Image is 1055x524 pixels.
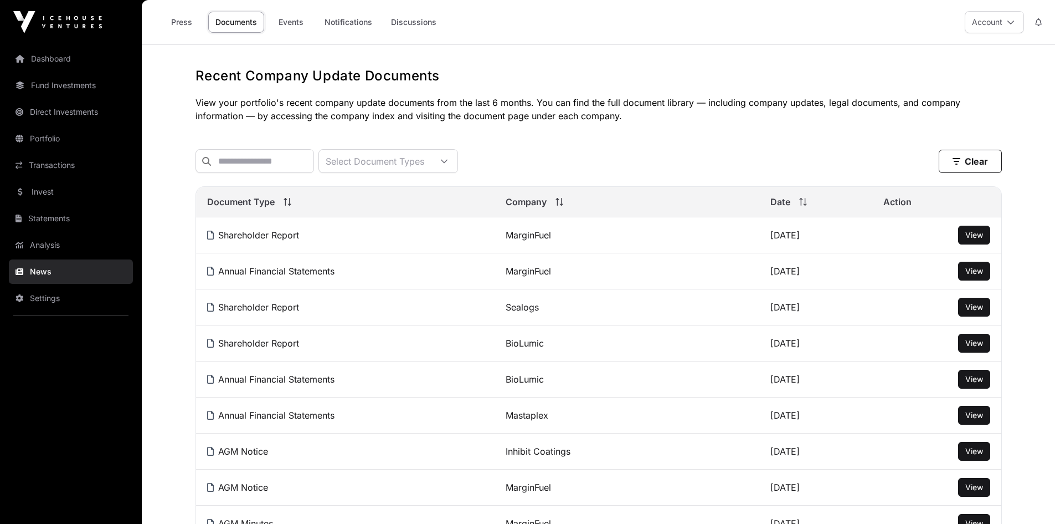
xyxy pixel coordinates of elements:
[207,482,268,493] a: AGM Notice
[506,230,551,241] a: MarginFuel
[759,398,873,434] td: [DATE]
[506,446,570,457] a: Inhibit Coatings
[1000,471,1055,524] iframe: Chat Widget
[13,11,102,33] img: Icehouse Ventures Logo
[195,67,1002,85] h1: Recent Company Update Documents
[207,410,334,421] a: Annual Financial Statements
[965,374,983,385] a: View
[965,482,983,493] a: View
[958,406,990,425] button: View
[506,266,551,277] a: MarginFuel
[965,11,1024,33] button: Account
[958,262,990,281] button: View
[207,446,268,457] a: AGM Notice
[965,266,983,276] span: View
[965,230,983,240] span: View
[506,338,544,349] a: BioLumic
[506,195,547,208] span: Company
[506,410,548,421] a: Mastaplex
[9,47,133,71] a: Dashboard
[958,226,990,245] button: View
[759,253,873,289] td: [DATE]
[965,338,983,349] a: View
[9,260,133,284] a: News
[883,195,912,208] span: Action
[207,338,299,349] a: Shareholder Report
[965,230,983,241] a: View
[207,302,299,313] a: Shareholder Report
[965,446,983,457] a: View
[770,195,790,208] span: Date
[759,470,873,506] td: [DATE]
[759,434,873,470] td: [DATE]
[759,217,873,253] td: [DATE]
[958,442,990,461] button: View
[195,96,1002,123] p: View your portfolio's recent company update documents from the last 6 months. You can find the fu...
[965,338,983,348] span: View
[384,12,444,33] a: Discussions
[759,289,873,325] td: [DATE]
[958,478,990,497] button: View
[207,266,334,277] a: Annual Financial Statements
[9,73,133,98] a: Fund Investments
[159,12,204,33] a: Press
[506,482,551,493] a: MarginFuel
[965,482,983,492] span: View
[958,298,990,317] button: View
[759,362,873,398] td: [DATE]
[965,446,983,456] span: View
[269,12,313,33] a: Events
[965,374,983,384] span: View
[208,12,264,33] a: Documents
[9,180,133,204] a: Invest
[9,153,133,177] a: Transactions
[965,302,983,313] a: View
[958,370,990,389] button: View
[9,100,133,124] a: Direct Investments
[506,374,544,385] a: BioLumic
[965,410,983,421] a: View
[9,286,133,311] a: Settings
[9,206,133,231] a: Statements
[9,233,133,257] a: Analysis
[965,266,983,277] a: View
[319,150,431,172] div: Select Document Types
[939,150,1002,173] button: Clear
[207,195,275,208] span: Document Type
[506,302,539,313] a: Sealogs
[9,126,133,151] a: Portfolio
[965,410,983,420] span: View
[317,12,379,33] a: Notifications
[207,374,334,385] a: Annual Financial Statements
[958,334,990,353] button: View
[207,230,299,241] a: Shareholder Report
[759,325,873,362] td: [DATE]
[965,302,983,312] span: View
